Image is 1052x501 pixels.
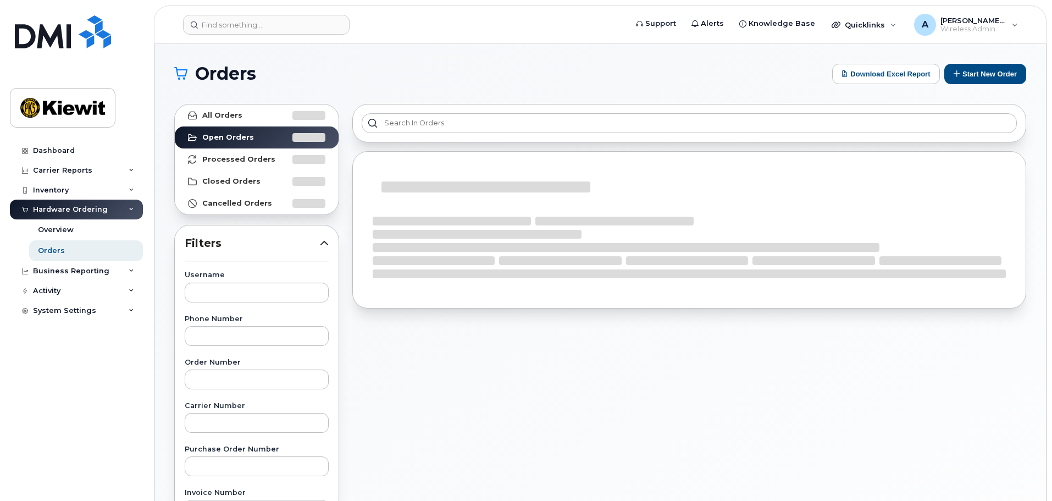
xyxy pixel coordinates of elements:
[185,359,329,366] label: Order Number
[202,199,272,208] strong: Cancelled Orders
[185,403,329,410] label: Carrier Number
[202,155,275,164] strong: Processed Orders
[202,111,242,120] strong: All Orders
[175,170,339,192] a: Closed Orders
[185,235,320,251] span: Filters
[202,177,261,186] strong: Closed Orders
[185,489,329,497] label: Invoice Number
[175,104,339,126] a: All Orders
[202,133,254,142] strong: Open Orders
[832,64,940,84] button: Download Excel Report
[185,272,329,279] label: Username
[944,64,1026,84] button: Start New Order
[175,148,339,170] a: Processed Orders
[195,65,256,82] span: Orders
[175,192,339,214] a: Cancelled Orders
[362,113,1017,133] input: Search in orders
[185,446,329,453] label: Purchase Order Number
[175,126,339,148] a: Open Orders
[185,316,329,323] label: Phone Number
